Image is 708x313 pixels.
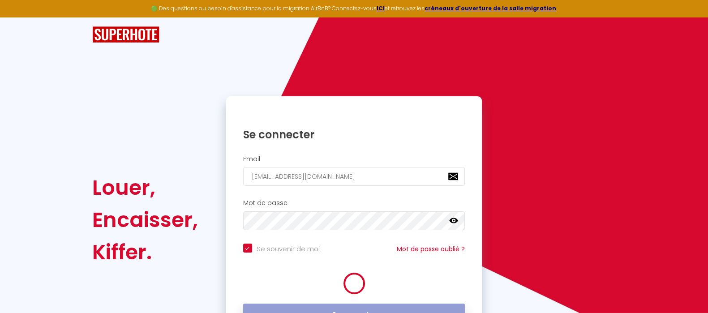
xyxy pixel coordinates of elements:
[377,4,385,12] a: ICI
[425,4,556,12] a: créneaux d'ouverture de la salle migration
[243,167,465,186] input: Ton Email
[92,204,198,236] div: Encaisser,
[397,244,465,253] a: Mot de passe oublié ?
[243,155,465,163] h2: Email
[7,4,34,30] button: Ouvrir le widget de chat LiveChat
[92,26,159,43] img: SuperHote logo
[243,128,465,141] h1: Se connecter
[92,236,198,268] div: Kiffer.
[243,199,465,207] h2: Mot de passe
[92,172,198,204] div: Louer,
